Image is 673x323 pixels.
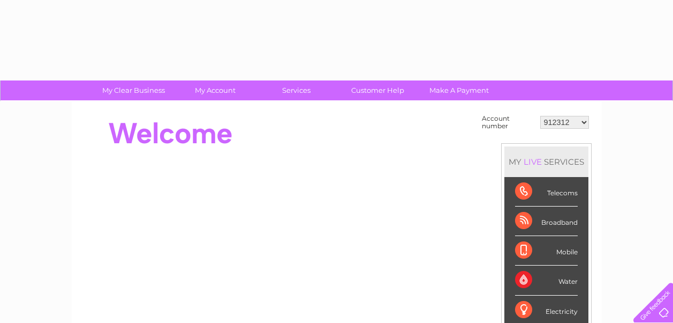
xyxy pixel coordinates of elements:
div: LIVE [521,157,544,167]
div: Mobile [515,236,578,266]
div: MY SERVICES [504,146,588,177]
div: Water [515,266,578,295]
div: Broadband [515,207,578,236]
div: Telecoms [515,177,578,207]
a: My Account [171,80,259,100]
a: Customer Help [334,80,422,100]
a: Services [252,80,341,100]
a: Make A Payment [415,80,503,100]
a: My Clear Business [89,80,178,100]
td: Account number [479,112,538,133]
